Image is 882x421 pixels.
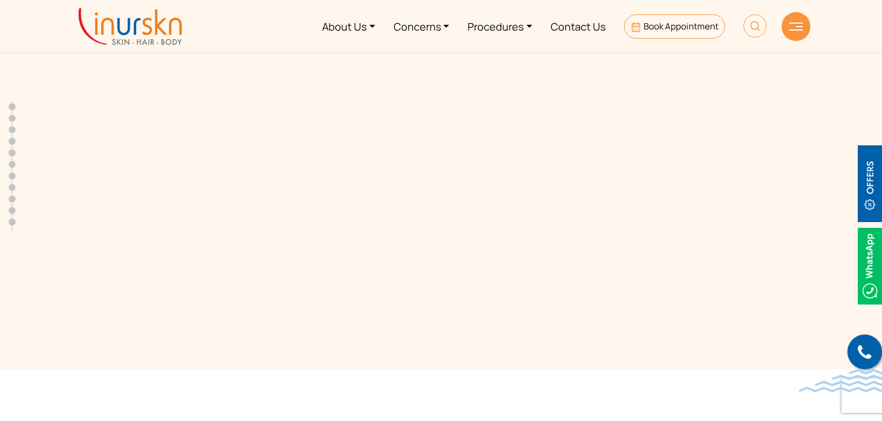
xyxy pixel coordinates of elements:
a: Book Appointment [624,14,725,39]
img: HeaderSearch [743,14,767,37]
a: Contact Us [541,5,615,48]
a: About Us [313,5,384,48]
img: bluewave [799,369,882,392]
img: offerBt [858,145,882,222]
a: Procedures [458,5,541,48]
a: Concerns [384,5,459,48]
img: hamLine.svg [789,22,803,31]
img: inurskn-logo [79,8,182,45]
span: Book Appointment [644,20,719,32]
img: Whatsappicon [858,228,882,305]
a: Whatsappicon [858,259,882,272]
